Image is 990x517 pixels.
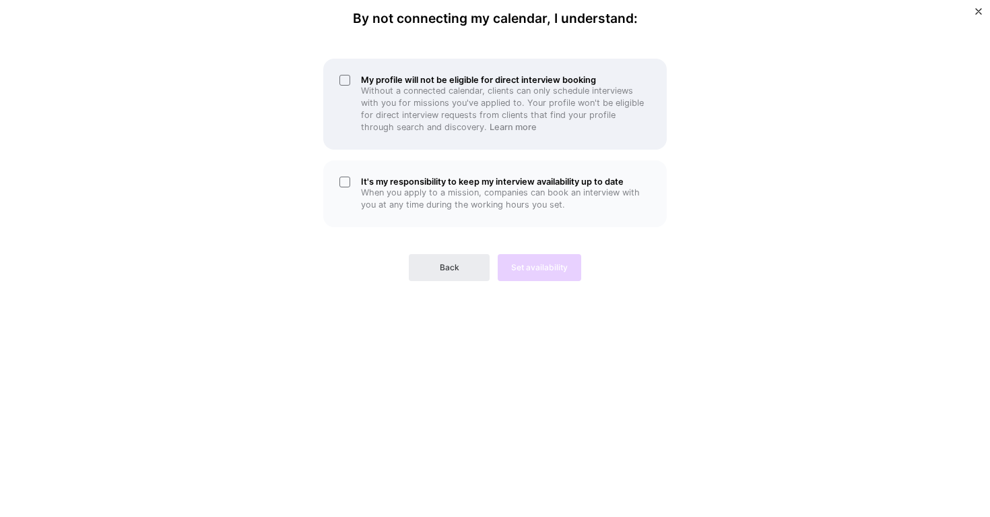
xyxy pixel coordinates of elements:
a: Learn more [490,122,537,132]
h5: My profile will not be eligible for direct interview booking [361,75,651,85]
button: Back [409,254,490,281]
span: Back [440,262,459,274]
h4: By not connecting my calendar, I understand: [353,11,638,26]
button: Close [975,8,982,22]
h5: It's my responsibility to keep my interview availability up to date [361,177,651,187]
p: Without a connected calendar, clients can only schedule interviews with you for missions you've a... [361,85,651,133]
p: When you apply to a mission, companies can book an interview with you at any time during the work... [361,187,651,211]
